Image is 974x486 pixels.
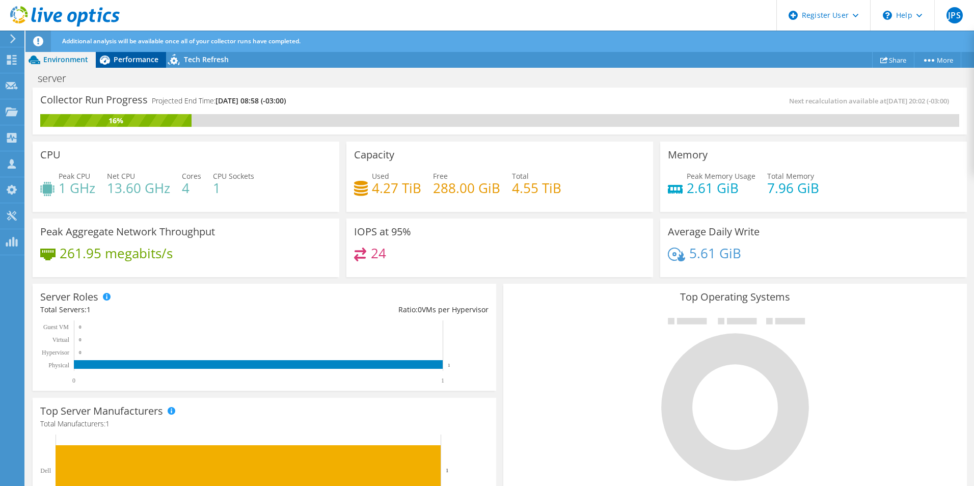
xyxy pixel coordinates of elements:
h3: Top Operating Systems [511,291,959,303]
text: 0 [79,325,82,330]
span: Total [512,171,529,181]
h1: server [33,73,82,84]
h4: 4.27 TiB [372,182,421,194]
h3: Top Server Manufacturers [40,406,163,417]
h4: 1 [213,182,254,194]
div: Ratio: VMs per Hypervisor [264,304,489,315]
h4: 24 [371,248,386,259]
text: 0 [79,350,82,355]
text: 1 [448,363,450,368]
text: Hypervisor [42,349,69,356]
span: Used [372,171,389,181]
div: 16% [40,115,192,126]
span: Next recalculation available at [789,96,954,105]
h3: IOPS at 95% [354,226,411,237]
span: 0 [418,305,422,314]
span: Free [433,171,448,181]
span: Tech Refresh [184,55,229,64]
h4: Total Manufacturers: [40,418,489,429]
span: Performance [114,55,158,64]
h4: 288.00 GiB [433,182,500,194]
text: 0 [79,337,82,342]
text: 1 [446,467,449,473]
span: Cores [182,171,201,181]
h3: Server Roles [40,291,98,303]
span: Environment [43,55,88,64]
span: Peak CPU [59,171,90,181]
text: Guest VM [43,323,69,331]
h4: 5.61 GiB [689,248,741,259]
h4: 4 [182,182,201,194]
span: [DATE] 08:58 (-03:00) [215,96,286,105]
h4: 2.61 GiB [687,182,755,194]
h3: Average Daily Write [668,226,760,237]
h4: 7.96 GiB [767,182,819,194]
text: 0 [72,377,75,384]
span: JPS [946,7,963,23]
span: Peak Memory Usage [687,171,755,181]
span: CPU Sockets [213,171,254,181]
span: 1 [105,419,110,428]
span: [DATE] 20:02 (-03:00) [886,96,949,105]
h3: Memory [668,149,708,160]
span: 1 [87,305,91,314]
text: Dell [40,467,51,474]
h4: 261.95 megabits/s [60,248,173,259]
h3: CPU [40,149,61,160]
h3: Capacity [354,149,394,160]
span: Net CPU [107,171,135,181]
h4: Projected End Time: [152,95,286,106]
span: Additional analysis will be available once all of your collector runs have completed. [62,37,301,45]
h4: 1 GHz [59,182,95,194]
div: Total Servers: [40,304,264,315]
a: Share [872,52,914,68]
h3: Peak Aggregate Network Throughput [40,226,215,237]
text: Physical [48,362,69,369]
text: 1 [441,377,444,384]
h4: 13.60 GHz [107,182,170,194]
text: Virtual [52,336,70,343]
svg: \n [883,11,892,20]
a: More [914,52,961,68]
span: Total Memory [767,171,814,181]
h4: 4.55 TiB [512,182,561,194]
